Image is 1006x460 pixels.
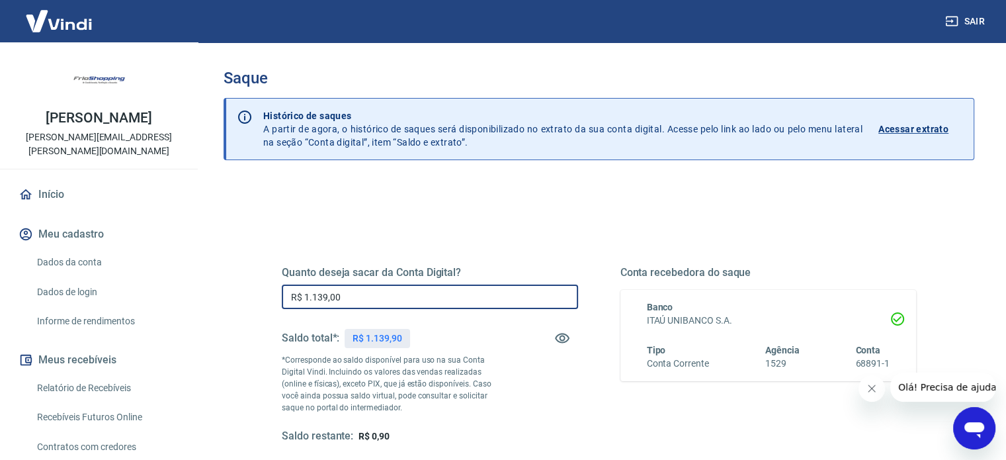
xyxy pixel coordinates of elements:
a: Dados da conta [32,249,182,276]
span: R$ 0,90 [358,431,390,441]
a: Início [16,180,182,209]
p: R$ 1.139,90 [353,332,401,345]
span: Agência [765,345,800,355]
img: Vindi [16,1,102,41]
span: Olá! Precisa de ajuda? [8,9,111,20]
button: Sair [943,9,990,34]
h5: Saldo total*: [282,332,339,345]
p: *Corresponde ao saldo disponível para uso na sua Conta Digital Vindi. Incluindo os valores das ve... [282,354,504,414]
iframe: Mensagem da empresa [890,373,995,402]
span: Tipo [647,345,666,355]
p: Histórico de saques [263,109,862,122]
a: Recebíveis Futuros Online [32,404,182,431]
span: Banco [647,302,673,312]
a: Relatório de Recebíveis [32,375,182,402]
iframe: Botão para abrir a janela de mensagens [953,407,995,449]
button: Meus recebíveis [16,345,182,375]
h5: Saldo restante: [282,430,353,443]
button: Meu cadastro [16,220,182,249]
a: Informe de rendimentos [32,308,182,335]
h3: Saque [224,69,974,87]
p: Acessar extrato [878,122,948,136]
iframe: Fechar mensagem [859,375,885,402]
span: Conta [855,345,880,355]
h6: ITAÚ UNIBANCO S.A. [647,314,890,328]
h6: 1529 [765,357,800,371]
img: 05b3cb34-28e8-4073-b7ee-254a923d4c8c.jpeg [73,53,126,106]
h6: Conta Corrente [647,357,709,371]
h5: Quanto deseja sacar da Conta Digital? [282,266,578,279]
p: A partir de agora, o histórico de saques será disponibilizado no extrato da sua conta digital. Ac... [263,109,862,149]
a: Acessar extrato [878,109,963,149]
h6: 68891-1 [855,357,890,371]
p: [PERSON_NAME] [46,111,151,125]
h5: Conta recebedora do saque [620,266,917,279]
a: Dados de login [32,279,182,306]
p: [PERSON_NAME][EMAIL_ADDRESS][PERSON_NAME][DOMAIN_NAME] [11,130,187,158]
